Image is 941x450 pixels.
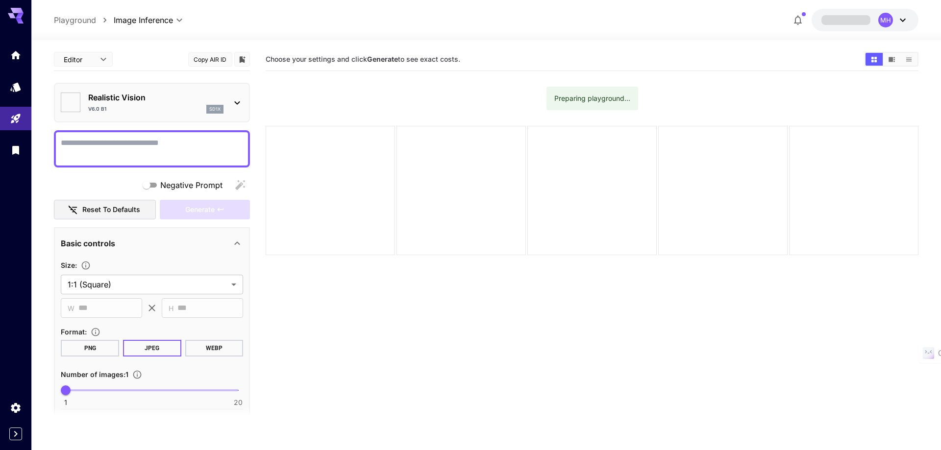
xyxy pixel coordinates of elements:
[88,92,223,103] p: Realistic Vision
[10,81,22,93] div: Models
[61,88,243,118] div: Realistic VisionV6.0 B1sd1x
[123,340,181,356] button: JPEG
[61,340,119,356] button: PNG
[114,14,173,26] span: Image Inference
[68,303,74,314] span: W
[878,13,893,27] div: MH
[185,340,244,356] button: WEBP
[64,398,67,407] span: 1
[88,105,106,113] p: V6.0 B1
[10,144,22,156] div: Library
[54,200,156,220] button: Reset to defaults
[61,328,87,336] span: Format :
[238,53,247,65] button: Add to library
[61,261,77,269] span: Size :
[188,52,232,67] button: Copy AIR ID
[10,402,22,414] div: Settings
[266,55,460,63] span: Choose your settings and click to see exact costs.
[128,370,146,379] button: Specify how many images to generate in a single request. Each image generation will be charged se...
[160,179,223,191] span: Negative Prompt
[900,53,917,66] button: Show media in list view
[61,237,115,249] p: Basic controls
[68,279,227,290] span: 1:1 (Square)
[866,53,883,66] button: Show media in grid view
[87,327,104,337] button: Choose the file format for the output image.
[9,427,22,440] button: Expand sidebar
[812,9,918,31] button: MH
[883,53,900,66] button: Show media in video view
[10,113,22,125] div: Playground
[54,14,114,26] nav: breadcrumb
[209,106,221,113] p: sd1x
[54,14,96,26] a: Playground
[77,261,95,270] button: Adjust the dimensions of the generated image by specifying its width and height in pixels, or sel...
[367,55,398,63] b: Generate
[554,90,630,107] div: Preparing playground...
[61,370,128,379] span: Number of images : 1
[64,54,94,65] span: Editor
[61,232,243,255] div: Basic controls
[169,303,173,314] span: H
[234,398,243,407] span: 20
[10,49,22,61] div: Home
[865,52,918,67] div: Show media in grid viewShow media in video viewShow media in list view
